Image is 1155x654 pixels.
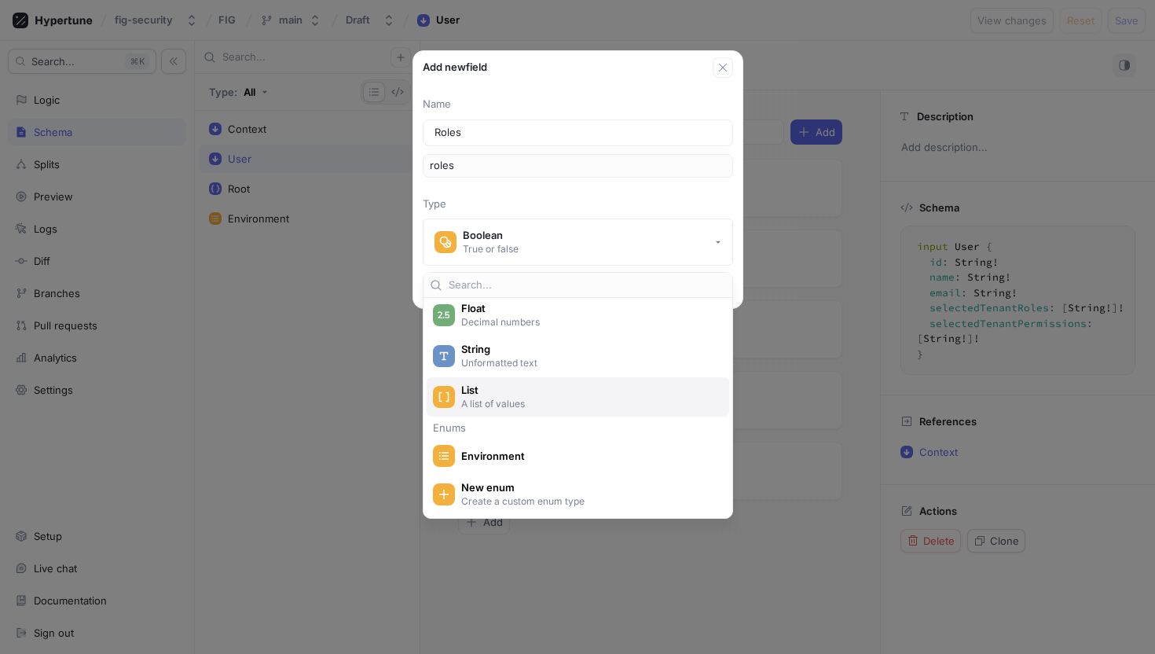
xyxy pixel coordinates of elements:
input: Enter a name for this field [434,125,721,141]
p: Type [423,197,733,212]
p: Add new field [423,60,487,75]
p: Create a custom enum type [461,494,713,508]
div: Enums [427,423,729,432]
p: Unformatted text [461,356,713,369]
span: String [461,343,715,356]
button: BooleanTrue or false [423,219,733,266]
p: A list of values [461,397,713,410]
span: Environment [461,450,715,463]
div: True or false [463,242,519,255]
div: Boolean [463,229,519,242]
input: Search... [449,277,726,293]
p: Name [423,97,733,112]
span: New enum [461,481,715,494]
span: List [461,384,715,397]
span: Float [461,302,715,315]
p: Decimal numbers [461,315,713,329]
